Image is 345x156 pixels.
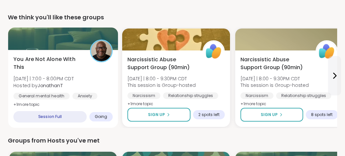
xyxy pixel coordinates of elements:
[127,75,196,82] span: [DATE] | 8:00 - 9:30PM CDT
[8,13,337,22] div: We think you'll like these groups
[8,136,337,145] div: Groups from Hosts you've met
[73,93,98,99] div: Anxiety
[13,93,70,99] div: General mental health
[13,55,83,71] span: You Are Not Alone With This
[148,112,165,118] span: Sign Up
[13,111,87,123] div: Session Full
[95,114,107,119] span: Going
[317,41,337,62] img: ShareWell
[127,92,160,99] div: Narcissism
[204,41,224,62] img: ShareWell
[240,108,303,122] button: Sign Up
[240,92,273,99] div: Narcissism
[13,75,74,82] span: [DATE] | 7:00 - 8:00PM CDT
[127,82,196,88] span: This session is Group-hosted
[311,112,333,117] span: 8 spots left
[127,56,195,71] span: Narcissistic Abuse Support Group (90min)
[198,112,220,117] span: 2 spots left
[38,82,63,88] b: JonathanT
[13,82,74,88] span: Hosted by
[276,92,331,99] div: Relationship struggles
[240,56,308,71] span: Narcissistic Abuse Support Group (90min)
[240,82,309,88] span: This session is Group-hosted
[261,112,278,118] span: Sign Up
[163,92,218,99] div: Relationship struggles
[127,108,190,122] button: Sign Up
[91,41,112,61] img: JonathanT
[240,75,309,82] span: [DATE] | 8:00 - 9:30PM CDT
